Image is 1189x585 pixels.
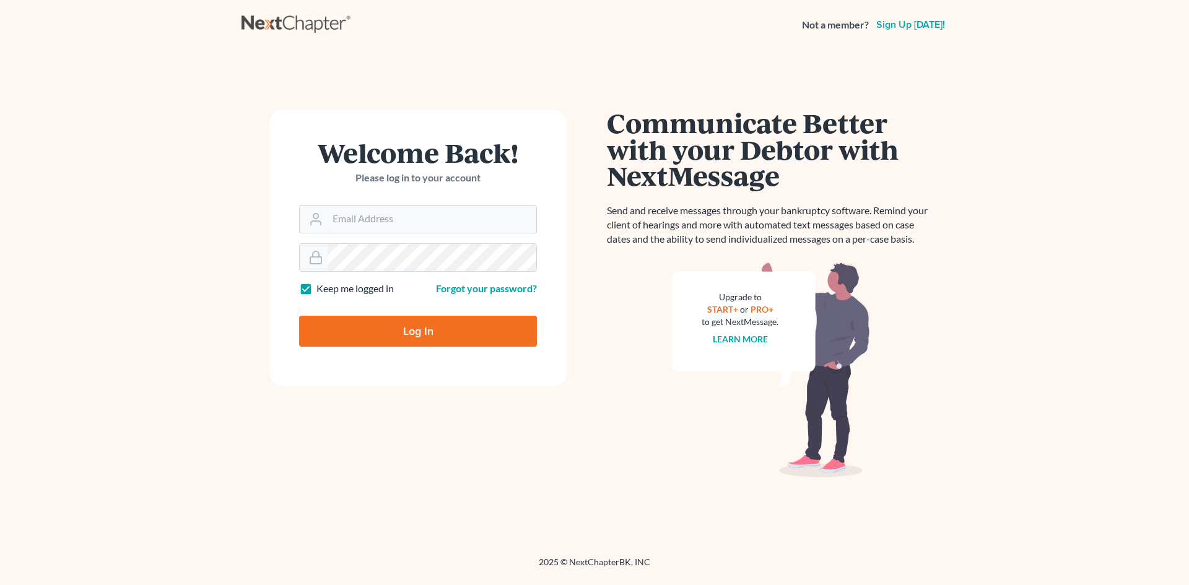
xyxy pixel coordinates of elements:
label: Keep me logged in [316,282,394,296]
p: Send and receive messages through your bankruptcy software. Remind your client of hearings and mo... [607,204,935,246]
input: Email Address [328,206,536,233]
a: Learn more [713,334,768,344]
a: START+ [707,304,738,314]
a: Sign up [DATE]! [874,20,947,30]
span: or [740,304,749,314]
div: 2025 © NextChapterBK, INC [242,556,947,578]
p: Please log in to your account [299,171,537,185]
div: Upgrade to [702,291,778,303]
img: nextmessage_bg-59042aed3d76b12b5cd301f8e5b87938c9018125f34e5fa2b7a6b67550977c72.svg [672,261,870,478]
a: Forgot your password? [436,282,537,294]
h1: Welcome Back! [299,139,537,166]
h1: Communicate Better with your Debtor with NextMessage [607,110,935,189]
strong: Not a member? [802,18,869,32]
input: Log In [299,316,537,347]
a: PRO+ [751,304,773,314]
div: to get NextMessage. [702,316,778,328]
